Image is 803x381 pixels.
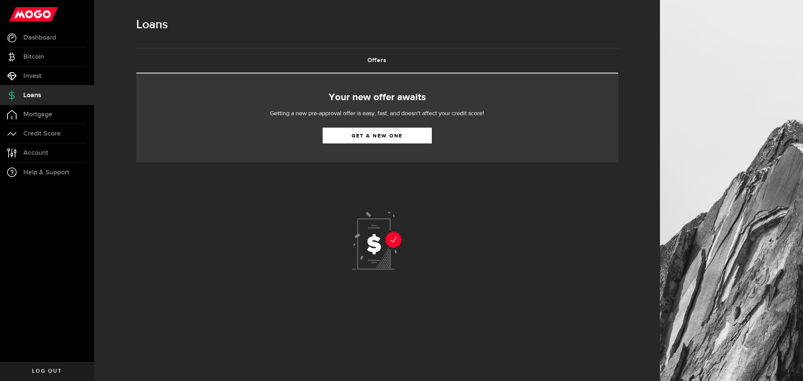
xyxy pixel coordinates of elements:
iframe: LiveChat chat widget [771,349,803,381]
span: Invest [23,73,41,79]
a: Get a new one [323,128,432,143]
span: Dashboard [23,34,56,41]
span: Credit Score [23,130,61,137]
h2: Your new offer awaits [148,90,607,105]
span: Loans [23,92,41,99]
span: Mortgage [23,111,52,118]
a: Offers [136,49,618,73]
span: Bitcoin [23,53,44,60]
ul: Tabs Navigation [136,48,618,73]
h1: Loans [136,15,618,35]
span: Account [23,149,48,156]
span: Log out [32,369,62,374]
p: Getting a new pre-approval offer is easy, fast, and doesn't affect your credit score! [247,109,507,118]
span: Help & Support [23,169,69,176]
